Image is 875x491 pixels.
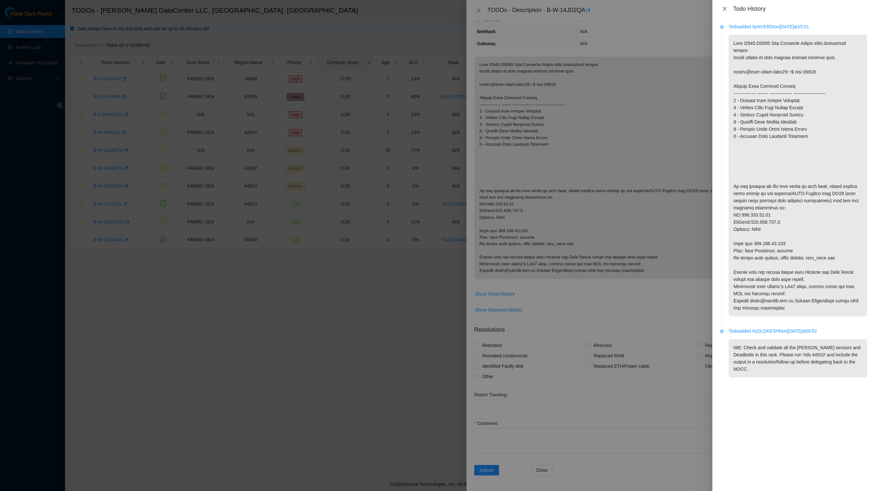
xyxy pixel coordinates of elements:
[729,35,867,316] p: Lore I2945.D0095 Sita Consecte Adipis elits doeiusmod tempor. Incidi utlabo et dolo magnaa enimad...
[729,23,867,30] p: Todo added by NVERDI on [DATE] at 15:51
[733,5,867,12] div: Todo History
[720,6,729,12] button: Close
[729,339,867,378] p: NIE: Check and validate all the [PERSON_NAME] sensors and Deadbolts in this rack. Please run 'rid...
[722,6,727,11] span: close
[729,327,867,335] p: Todo added by DLOKESHN on [DATE] at 00:52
